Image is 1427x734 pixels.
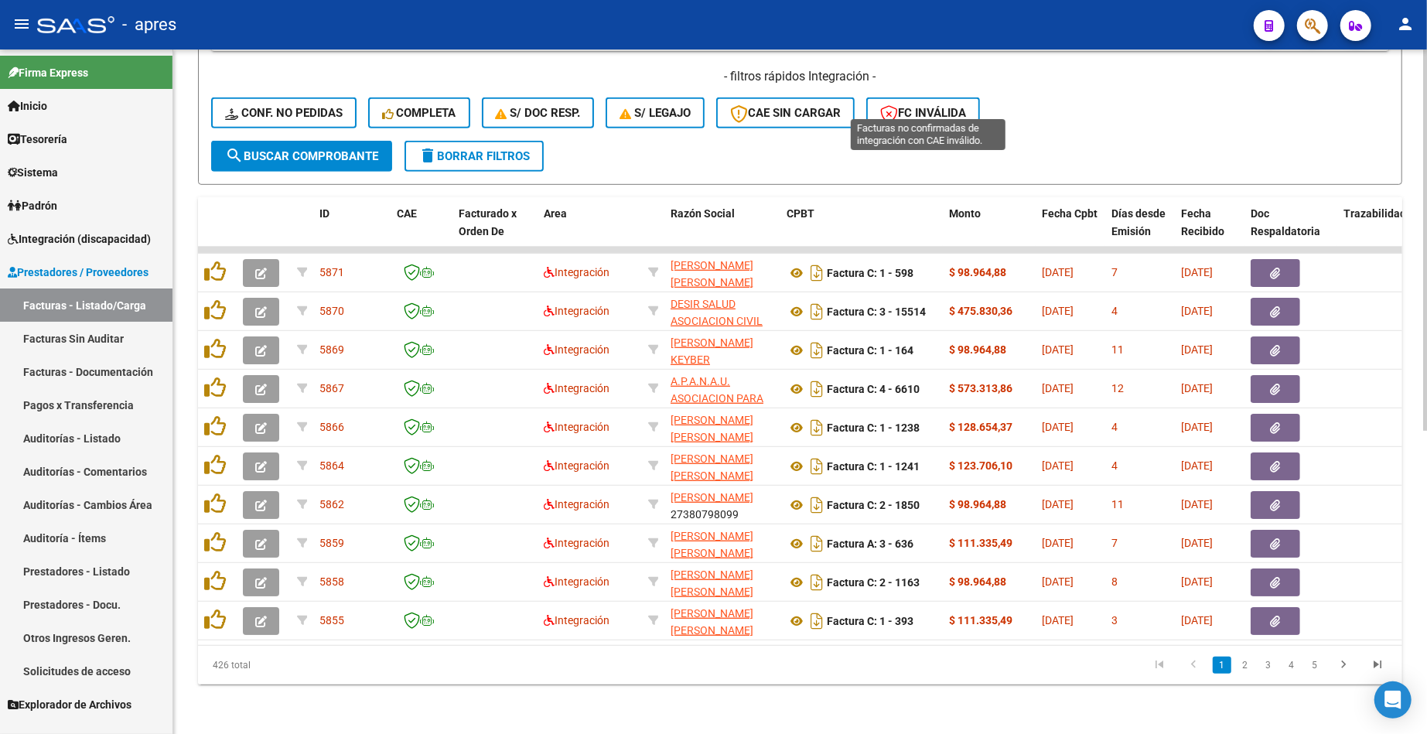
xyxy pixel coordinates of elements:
[827,460,920,473] strong: Factura C: 1 - 1241
[1236,657,1255,674] a: 2
[319,575,344,588] span: 5858
[397,207,417,220] span: CAE
[827,499,920,511] strong: Factura C: 2 - 1850
[319,343,344,356] span: 5869
[1280,652,1303,678] li: page 4
[671,414,753,444] span: [PERSON_NAME] [PERSON_NAME]
[807,531,827,556] i: Descargar documento
[949,305,1012,317] strong: $ 475.830,36
[949,382,1012,394] strong: $ 573.313,86
[949,614,1012,626] strong: $ 111.335,49
[1042,498,1074,510] span: [DATE]
[313,197,391,265] datatable-header-cell: ID
[827,344,913,357] strong: Factura C: 1 - 164
[538,197,642,265] datatable-header-cell: Area
[544,537,609,549] span: Integración
[949,459,1012,472] strong: $ 123.706,10
[1181,305,1213,317] span: [DATE]
[1042,382,1074,394] span: [DATE]
[544,382,609,394] span: Integración
[671,452,753,483] span: [PERSON_NAME] [PERSON_NAME]
[544,614,609,626] span: Integración
[949,537,1012,549] strong: $ 111.335,49
[866,97,980,128] button: FC Inválida
[671,298,763,328] span: DESIR SALUD ASOCIACION CIVIL
[544,421,609,433] span: Integración
[671,491,753,504] span: [PERSON_NAME]
[319,266,344,278] span: 5871
[620,106,691,120] span: S/ legajo
[606,97,705,128] button: S/ legajo
[807,493,827,517] i: Descargar documento
[671,336,753,384] span: [PERSON_NAME] KEYBER [PERSON_NAME]
[418,146,437,165] mat-icon: delete
[730,106,841,120] span: CAE SIN CARGAR
[544,305,609,317] span: Integración
[1111,575,1118,588] span: 8
[671,411,774,444] div: 27244529351
[1396,15,1415,33] mat-icon: person
[671,568,753,599] span: [PERSON_NAME] [PERSON_NAME]
[319,305,344,317] span: 5870
[1042,537,1074,549] span: [DATE]
[1181,421,1213,433] span: [DATE]
[8,696,131,713] span: Explorador de Archivos
[382,106,456,120] span: Completa
[1181,614,1213,626] span: [DATE]
[1259,657,1278,674] a: 3
[391,197,452,265] datatable-header-cell: CAE
[827,383,920,395] strong: Factura C: 4 - 6610
[1111,382,1124,394] span: 12
[319,459,344,472] span: 5864
[418,149,530,163] span: Borrar Filtros
[8,230,151,248] span: Integración (discapacidad)
[544,459,609,472] span: Integración
[1111,305,1118,317] span: 4
[807,415,827,440] i: Descargar documento
[8,64,88,81] span: Firma Express
[1042,575,1074,588] span: [DATE]
[807,299,827,324] i: Descargar documento
[787,207,814,220] span: CPBT
[319,421,344,433] span: 5866
[319,537,344,549] span: 5859
[671,450,774,483] div: 27244529351
[1181,382,1213,394] span: [DATE]
[671,259,753,289] span: [PERSON_NAME] [PERSON_NAME]
[211,141,392,172] button: Buscar Comprobante
[1179,657,1208,674] a: go to previous page
[8,264,149,281] span: Prestadores / Proveedores
[671,530,753,560] span: [PERSON_NAME] [PERSON_NAME]
[544,498,609,510] span: Integración
[1181,498,1213,510] span: [DATE]
[671,566,774,599] div: 27346925405
[1042,266,1074,278] span: [DATE]
[827,422,920,434] strong: Factura C: 1 - 1238
[368,97,470,128] button: Completa
[671,605,774,637] div: 27281307059
[1363,657,1392,674] a: go to last page
[949,575,1006,588] strong: $ 98.964,88
[1210,652,1234,678] li: page 1
[1042,343,1074,356] span: [DATE]
[1329,657,1358,674] a: go to next page
[949,266,1006,278] strong: $ 98.964,88
[544,207,567,220] span: Area
[482,97,595,128] button: S/ Doc Resp.
[319,614,344,626] span: 5855
[827,538,913,550] strong: Factura A: 3 - 636
[671,257,774,289] div: 27395998892
[1042,459,1074,472] span: [DATE]
[807,377,827,401] i: Descargar documento
[807,570,827,595] i: Descargar documento
[198,646,436,684] div: 426 total
[671,607,753,637] span: [PERSON_NAME] [PERSON_NAME]
[949,207,981,220] span: Monto
[780,197,943,265] datatable-header-cell: CPBT
[671,489,774,521] div: 27380798099
[1111,459,1118,472] span: 4
[405,141,544,172] button: Borrar Filtros
[1042,614,1074,626] span: [DATE]
[452,197,538,265] datatable-header-cell: Facturado x Orden De
[1111,537,1118,549] span: 7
